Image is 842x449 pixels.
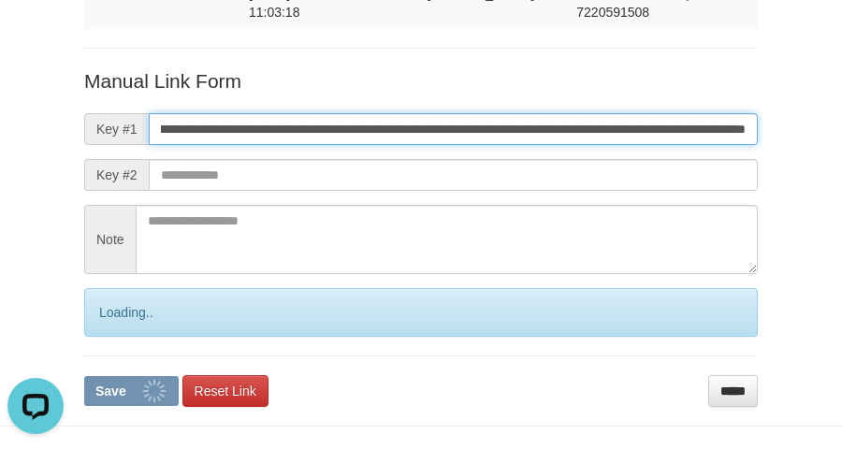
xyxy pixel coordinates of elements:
[84,288,758,337] div: Loading..
[84,376,179,406] button: Save
[84,159,149,191] span: Key #2
[182,375,269,407] a: Reset Link
[84,113,149,145] span: Key #1
[195,384,256,398] span: Reset Link
[7,7,64,64] button: Open LiveChat chat widget
[95,384,126,398] span: Save
[84,205,136,274] span: Note
[576,5,649,20] span: Copy 7220591508 to clipboard
[84,67,758,94] p: Manual Link Form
